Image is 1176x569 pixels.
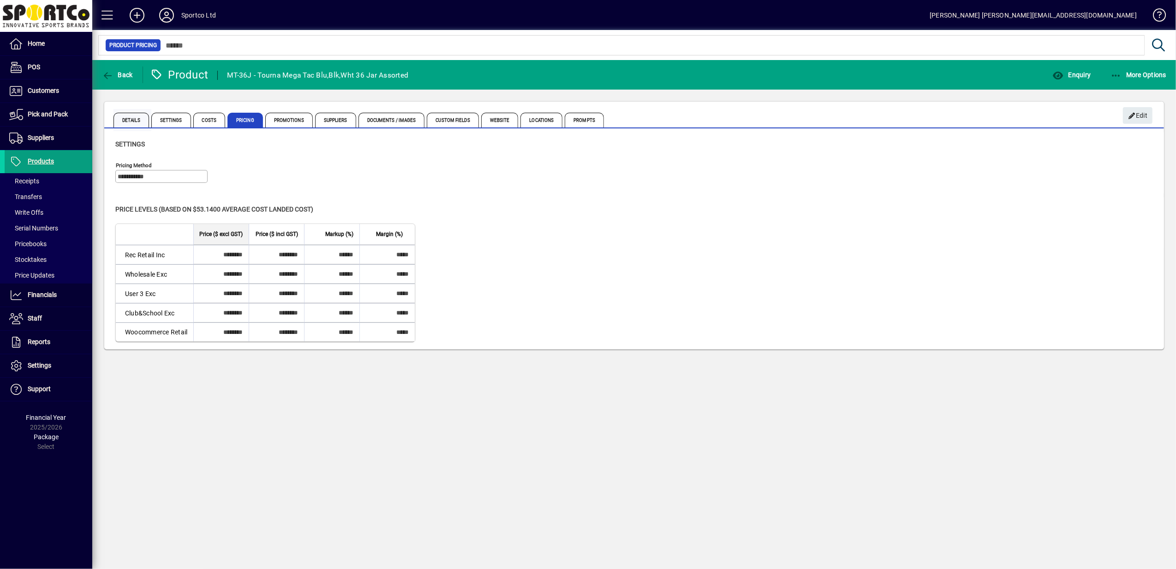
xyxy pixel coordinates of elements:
a: Receipts [5,173,92,189]
span: Back [102,71,133,79]
button: Enquiry [1050,67,1093,83]
span: Package [34,433,59,441]
span: Locations [520,113,562,127]
div: Product [150,67,209,82]
a: Support [5,378,92,401]
span: Write Offs [9,209,43,216]
span: Settings [115,140,145,148]
div: Sportco Ltd [181,8,216,23]
span: Financial Year [26,414,66,421]
span: Pricing [227,113,263,127]
td: User 3 Exc [116,284,193,303]
span: Customers [28,87,59,94]
span: Website [481,113,519,127]
span: Level [125,229,137,239]
span: Financials [28,291,57,298]
span: Pricebooks [9,240,47,248]
span: Product Pricing [109,41,157,50]
span: Enquiry [1052,71,1091,79]
span: Products [28,157,54,165]
span: Transfers [9,193,42,200]
span: Settings [151,113,191,127]
a: Suppliers [5,127,92,150]
a: Knowledge Base [1146,2,1164,32]
span: POS [28,63,40,71]
a: Home [5,32,92,55]
a: Transfers [5,189,92,205]
span: Serial Numbers [9,224,58,232]
td: Club&School Exc [116,303,193,322]
button: Edit [1123,107,1152,124]
span: Price ($ incl GST) [256,229,298,239]
span: More Options [1110,71,1167,79]
button: Profile [152,7,181,24]
span: Promotions [265,113,313,127]
span: Home [28,40,45,47]
span: Reports [28,338,50,345]
span: Markup (%) [326,229,354,239]
span: Receipts [9,177,39,185]
span: Stocktakes [9,256,47,263]
button: Add [122,7,152,24]
div: [PERSON_NAME] [PERSON_NAME][EMAIL_ADDRESS][DOMAIN_NAME] [930,8,1137,23]
a: Write Offs [5,205,92,220]
a: Financials [5,284,92,307]
a: Customers [5,79,92,103]
a: POS [5,56,92,79]
span: Price Updates [9,272,54,279]
span: Staff [28,315,42,322]
span: Suppliers [28,134,54,141]
app-page-header-button: Back [92,67,143,83]
span: Costs [193,113,226,127]
a: Staff [5,307,92,330]
mat-label: Pricing method [116,162,152,169]
span: Details [113,113,149,127]
a: Pricebooks [5,236,92,252]
td: Rec Retail Inc [116,245,193,264]
a: Reports [5,331,92,354]
span: Edit [1128,108,1148,123]
span: Margin (%) [376,229,403,239]
span: Suppliers [315,113,356,127]
span: Price ($ excl GST) [200,229,243,239]
td: Woocommerce Retail [116,322,193,341]
span: Support [28,385,51,393]
button: More Options [1108,67,1169,83]
span: Settings [28,362,51,369]
span: Custom Fields [427,113,478,127]
a: Serial Numbers [5,220,92,236]
div: MT-36J - Tourna Mega Tac Blu,Blk,Wht 36 Jar Assorted [227,68,408,83]
span: Documents / Images [358,113,425,127]
span: Pick and Pack [28,110,68,118]
button: Back [100,67,135,83]
a: Pick and Pack [5,103,92,126]
td: Wholesale Exc [116,264,193,284]
a: Price Updates [5,267,92,283]
span: Price levels (based on $53.1400 Average cost landed cost) [115,206,313,213]
span: Prompts [565,113,604,127]
a: Stocktakes [5,252,92,267]
a: Settings [5,354,92,377]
